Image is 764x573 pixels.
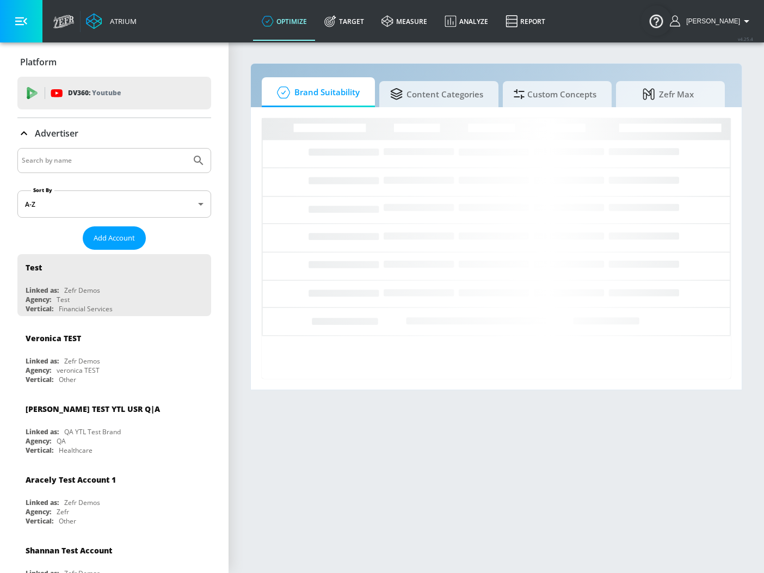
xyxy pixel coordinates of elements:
[17,118,211,149] div: Advertiser
[17,190,211,218] div: A-Z
[57,295,70,304] div: Test
[26,333,81,343] div: Veronica TEST
[17,325,211,387] div: Veronica TESTLinked as:Zefr DemosAgency:veronica TESTVertical:Other
[64,427,121,436] div: QA YTL Test Brand
[94,232,135,244] span: Add Account
[17,47,211,77] div: Platform
[26,446,53,455] div: Vertical:
[26,262,42,273] div: Test
[26,366,51,375] div: Agency:
[514,81,596,107] span: Custom Concepts
[26,375,53,384] div: Vertical:
[670,15,753,28] button: [PERSON_NAME]
[64,286,100,295] div: Zefr Demos
[26,516,53,526] div: Vertical:
[68,87,121,99] p: DV360:
[17,396,211,458] div: [PERSON_NAME] TEST YTL USR Q|ALinked as:QA YTL Test BrandAgency:QAVertical:Healthcare
[26,286,59,295] div: Linked as:
[390,81,483,107] span: Content Categories
[86,13,137,29] a: Atrium
[497,2,554,41] a: Report
[26,498,59,507] div: Linked as:
[436,2,497,41] a: Analyze
[627,81,710,107] span: Zefr Max
[17,254,211,316] div: TestLinked as:Zefr DemosAgency:TestVertical:Financial Services
[59,446,93,455] div: Healthcare
[738,36,753,42] span: v 4.25.4
[316,2,373,41] a: Target
[59,304,113,313] div: Financial Services
[20,56,57,68] p: Platform
[26,404,160,414] div: [PERSON_NAME] TEST YTL USR Q|A
[682,17,740,25] span: login as: charles.sun@zefr.com
[59,516,76,526] div: Other
[26,507,51,516] div: Agency:
[106,16,137,26] div: Atrium
[92,87,121,98] p: Youtube
[57,436,66,446] div: QA
[57,507,69,516] div: Zefr
[273,79,360,106] span: Brand Suitability
[59,375,76,384] div: Other
[26,356,59,366] div: Linked as:
[26,304,53,313] div: Vertical:
[26,545,112,556] div: Shannan Test Account
[641,5,671,36] button: Open Resource Center
[64,356,100,366] div: Zefr Demos
[17,466,211,528] div: Aracely Test Account 1Linked as:Zefr DemosAgency:ZefrVertical:Other
[373,2,436,41] a: measure
[83,226,146,250] button: Add Account
[57,366,100,375] div: veronica TEST
[26,295,51,304] div: Agency:
[26,475,116,485] div: Aracely Test Account 1
[26,436,51,446] div: Agency:
[22,153,187,168] input: Search by name
[31,187,54,194] label: Sort By
[17,77,211,109] div: DV360: Youtube
[35,127,78,139] p: Advertiser
[253,2,316,41] a: optimize
[64,498,100,507] div: Zefr Demos
[26,427,59,436] div: Linked as:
